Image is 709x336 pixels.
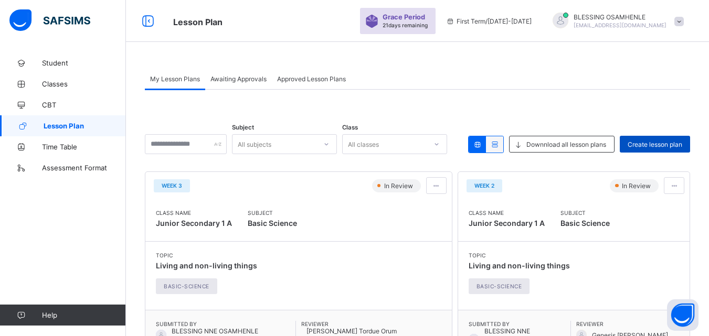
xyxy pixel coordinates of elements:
span: In Review [621,182,654,190]
span: Class Name [469,210,545,216]
span: [PERSON_NAME] Tordue Orum [306,327,397,335]
button: Open asap [667,299,699,331]
span: Approved Lesson Plans [277,75,346,83]
span: Awaiting Approvals [210,75,267,83]
span: Student [42,59,126,67]
span: Subject [232,124,254,131]
span: Classes [42,80,126,88]
span: Week 2 [474,182,494,189]
span: Living and non-living things [156,261,257,270]
span: Submitted By [469,321,571,327]
span: BLESSING OSAMHENLE [574,13,666,21]
span: Topic [156,252,257,258]
div: BLESSINGOSAMHENLE [542,13,689,30]
span: BLESSING NNE OSAMHENLE [172,327,258,335]
span: Week 3 [162,182,182,189]
span: Basic-Science [477,283,522,289]
span: Basic Science [248,216,297,231]
div: All subjects [238,134,271,154]
span: Downnload all lesson plans [526,140,606,148]
span: Basic-Science [164,283,209,289]
span: In Review [383,182,416,190]
span: [EMAIL_ADDRESS][DOMAIN_NAME] [574,22,666,28]
span: Basic Science [560,216,610,231]
span: Time Table [42,143,126,151]
span: Grace Period [383,13,425,21]
span: Junior Secondary 1 A [156,219,232,227]
span: Submitted By [156,321,295,327]
span: Lesson Plan [173,17,223,27]
span: Topic [469,252,570,258]
span: Reviewer [301,321,441,327]
span: Help [42,311,125,319]
span: Living and non-living things [469,261,570,270]
div: All classes [348,134,379,154]
span: Create lesson plan [628,140,682,148]
span: 21 days remaining [383,22,428,28]
span: My Lesson Plans [150,75,200,83]
span: Subject [560,210,610,216]
img: safsims [9,9,90,31]
span: Junior Secondary 1 A [469,219,545,227]
span: CBT [42,101,126,109]
span: Assessment Format [42,164,126,172]
span: Class [342,124,358,131]
span: Subject [248,210,297,216]
span: Class Name [156,210,232,216]
img: sticker-purple.71386a28dfed39d6af7621340158ba97.svg [365,15,378,28]
span: Lesson Plan [44,122,126,130]
span: Reviewer [576,321,679,327]
span: session/term information [446,17,532,25]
